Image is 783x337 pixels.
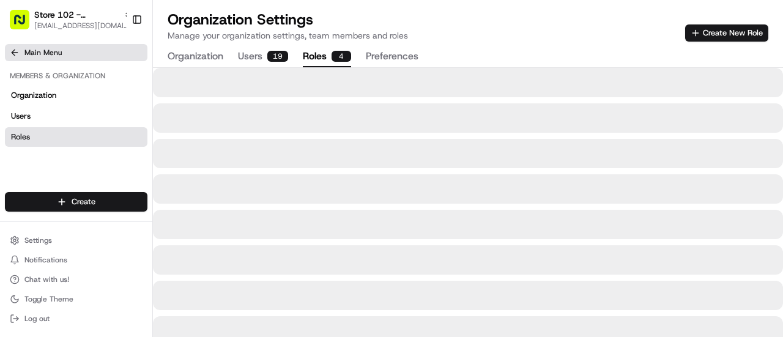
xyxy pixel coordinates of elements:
span: Users [11,111,31,122]
button: Store 102 - [GEOGRAPHIC_DATA] (Just Salad) [34,9,119,21]
a: Preferences [5,148,147,168]
span: Notifications [24,255,67,265]
img: Nash [12,12,37,36]
button: Preferences [366,46,418,67]
div: 💻 [103,178,113,188]
button: Store 102 - [GEOGRAPHIC_DATA] (Just Salad)[EMAIL_ADDRESS][DOMAIN_NAME] [5,5,127,34]
button: Roles [303,46,351,67]
span: Chat with us! [24,275,69,284]
button: Notifications [5,251,147,268]
div: 4 [332,51,351,62]
button: Toggle Theme [5,291,147,308]
button: Create [5,192,147,212]
p: Manage your organization settings, team members and roles [168,29,408,42]
h1: Organization Settings [168,10,408,29]
button: Organization [168,46,223,67]
button: Start new chat [208,120,223,135]
img: 1736555255976-a54dd68f-1ca7-489b-9aae-adbdc363a1c4 [12,116,34,138]
a: Organization [5,86,147,105]
div: Start new chat [42,116,201,128]
input: Clear [32,78,202,91]
a: 💻API Documentation [98,172,201,194]
span: Preferences [11,152,53,163]
span: Create [72,196,95,207]
button: Create New Role [685,24,768,42]
span: Log out [24,314,50,324]
button: [EMAIL_ADDRESS][DOMAIN_NAME] [34,21,132,31]
span: Knowledge Base [24,177,94,189]
a: Powered byPylon [86,206,148,216]
span: Pylon [122,207,148,216]
span: Main Menu [24,48,62,57]
button: Settings [5,232,147,249]
span: Organization [11,90,56,101]
button: Main Menu [5,44,147,61]
div: 📗 [12,178,22,188]
button: Users [238,46,288,67]
a: Roles [5,127,147,147]
span: Toggle Theme [24,294,73,304]
a: 📗Knowledge Base [7,172,98,194]
div: We're available if you need us! [42,128,155,138]
div: Members & Organization [5,66,147,86]
div: 19 [267,51,288,62]
span: Settings [24,235,52,245]
button: Chat with us! [5,271,147,288]
a: Users [5,106,147,126]
span: API Documentation [116,177,196,189]
span: Roles [11,131,30,143]
button: Log out [5,310,147,327]
p: Welcome 👋 [12,48,223,68]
